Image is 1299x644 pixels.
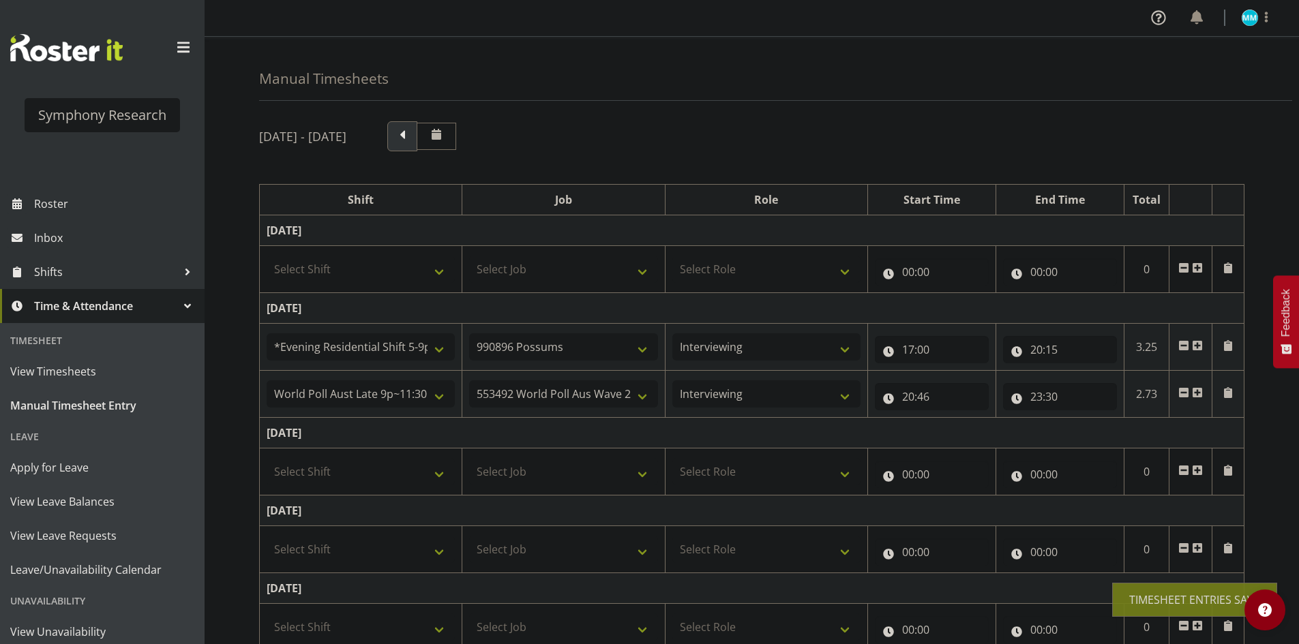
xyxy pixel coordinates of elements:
[3,587,201,615] div: Unavailability
[875,461,989,488] input: Click to select...
[1003,383,1117,410] input: Click to select...
[259,129,346,144] h5: [DATE] - [DATE]
[10,491,194,512] span: View Leave Balances
[3,485,201,519] a: View Leave Balances
[1003,538,1117,566] input: Click to select...
[260,495,1244,526] td: [DATE]
[267,191,455,208] div: Shift
[3,354,201,388] a: View Timesheets
[3,388,201,423] a: Manual Timesheet Entry
[1280,289,1292,337] span: Feedback
[1003,461,1117,488] input: Click to select...
[260,573,1244,604] td: [DATE]
[3,326,201,354] div: Timesheet
[259,71,389,87] h4: Manual Timesheets
[38,105,166,125] div: Symphony Research
[875,538,989,566] input: Click to select...
[1003,336,1117,363] input: Click to select...
[10,559,194,580] span: Leave/Unavailability Calendar
[34,228,198,248] span: Inbox
[1003,191,1117,208] div: End Time
[10,34,123,61] img: Rosterit website logo
[469,191,657,208] div: Job
[3,423,201,450] div: Leave
[1242,10,1258,26] img: murphy-mulholland11450.jpg
[3,450,201,485] a: Apply for Leave
[260,293,1244,324] td: [DATE]
[1258,603,1272,617] img: help-xxl-2.png
[1124,448,1169,495] td: 0
[1003,616,1117,643] input: Click to select...
[10,525,194,546] span: View Leave Requests
[1273,275,1299,368] button: Feedback - Show survey
[260,215,1244,246] td: [DATE]
[875,258,989,286] input: Click to select...
[34,194,198,214] span: Roster
[1124,324,1169,371] td: 3.25
[875,191,989,208] div: Start Time
[10,395,194,416] span: Manual Timesheet Entry
[1124,371,1169,418] td: 2.73
[1124,526,1169,573] td: 0
[34,262,177,282] span: Shifts
[1124,246,1169,293] td: 0
[34,296,177,316] span: Time & Attendance
[260,418,1244,448] td: [DATE]
[10,457,194,478] span: Apply for Leave
[3,519,201,553] a: View Leave Requests
[10,622,194,642] span: View Unavailability
[1131,191,1163,208] div: Total
[672,191,861,208] div: Role
[875,336,989,363] input: Click to select...
[1129,592,1260,608] div: Timesheet Entries Save
[10,361,194,382] span: View Timesheets
[1003,258,1117,286] input: Click to select...
[3,553,201,587] a: Leave/Unavailability Calendar
[875,383,989,410] input: Click to select...
[875,616,989,643] input: Click to select...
